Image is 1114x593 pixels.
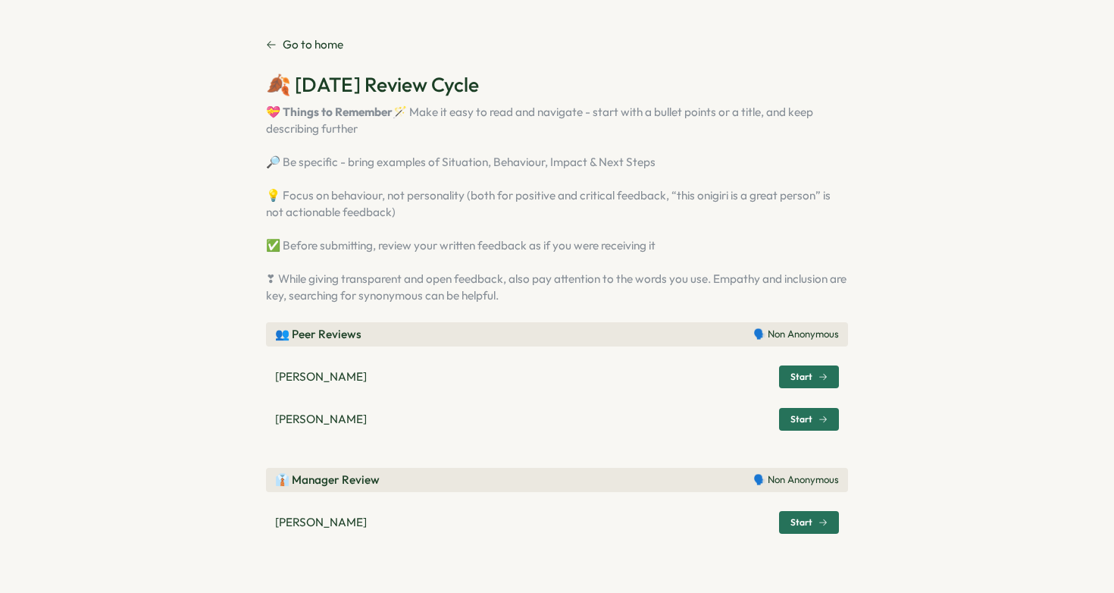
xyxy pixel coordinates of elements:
[275,472,380,488] p: 👔 Manager Review
[266,105,393,119] strong: 💝 Things to Remember
[266,71,848,98] h2: 🍂 [DATE] Review Cycle
[779,366,839,388] button: Start
[779,408,839,431] button: Start
[790,415,812,424] span: Start
[275,514,367,531] p: [PERSON_NAME]
[753,328,839,341] p: 🗣️ Non Anonymous
[275,411,367,428] p: [PERSON_NAME]
[779,511,839,534] button: Start
[275,369,367,385] p: [PERSON_NAME]
[275,326,361,343] p: 👥 Peer Reviews
[266,36,343,53] a: Go to home
[790,518,812,527] span: Start
[283,36,343,53] p: Go to home
[790,372,812,381] span: Start
[266,104,848,304] p: 🪄 Make it easy to read and navigate - start with a bullet points or a title, and keep describing ...
[753,473,839,487] p: 🗣️ Non Anonymous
